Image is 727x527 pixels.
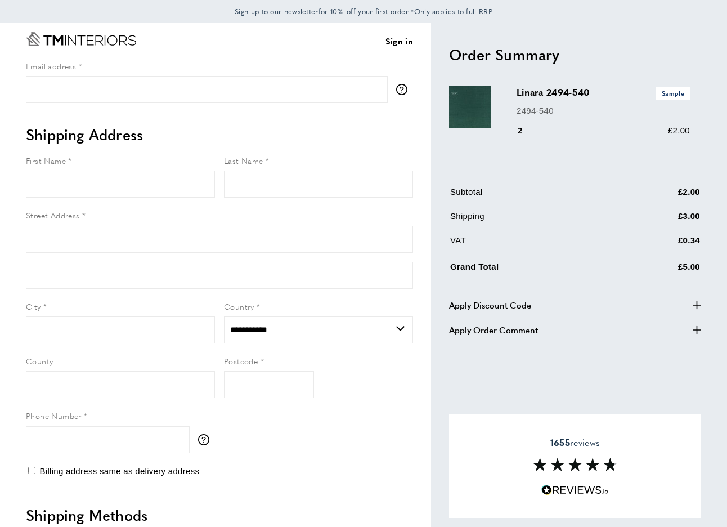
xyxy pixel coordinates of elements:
span: Apply Order Comment [449,323,538,337]
div: 2 [517,124,538,137]
span: County [26,355,53,367]
td: VAT [450,234,621,256]
span: Sign up to our newsletter [235,6,318,16]
a: Sign in [385,34,413,48]
span: Country [224,301,254,312]
span: Email address [26,60,76,72]
span: reviews [550,437,600,448]
span: Street Address [26,209,80,221]
input: Billing address same as delivery address [28,467,35,474]
span: Sample [656,87,690,99]
span: for 10% off your first order *Only applies to full RRP [235,6,492,16]
td: £5.00 [622,258,700,282]
img: Linara 2494-540 [449,86,491,128]
img: Reviews section [533,458,617,471]
span: Billing address same as delivery address [39,466,199,476]
td: Shipping [450,209,621,231]
span: City [26,301,41,312]
td: £2.00 [622,185,700,207]
td: £3.00 [622,209,700,231]
h2: Shipping Address [26,124,413,145]
span: First Name [26,155,66,166]
span: Apply Discount Code [449,298,531,312]
td: Subtotal [450,185,621,207]
h2: Shipping Methods [26,505,413,525]
span: Last Name [224,155,263,166]
img: Reviews.io 5 stars [541,485,609,495]
td: Grand Total [450,258,621,282]
a: Sign up to our newsletter [235,6,318,17]
button: More information [396,84,413,95]
span: Phone Number [26,410,82,421]
strong: 1655 [550,436,570,449]
span: £2.00 [668,126,690,135]
h2: Order Summary [449,44,701,65]
button: More information [198,434,215,445]
a: Go to Home page [26,32,136,46]
span: Postcode [224,355,258,367]
p: 2494-540 [517,104,690,118]
td: £0.34 [622,234,700,256]
h3: Linara 2494-540 [517,86,690,99]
